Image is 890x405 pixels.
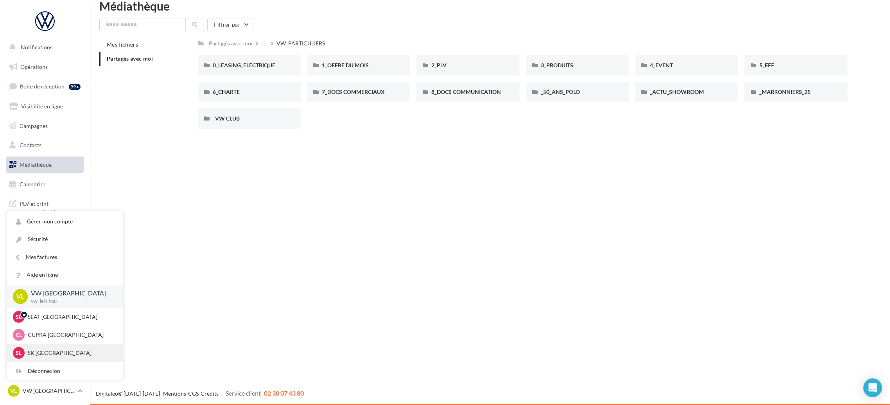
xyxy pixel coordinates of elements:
a: Mentions [163,390,186,397]
a: Crédits [201,390,219,397]
span: CL [16,331,22,339]
div: Open Intercom Messenger [863,378,882,397]
div: VW_PARTICULIERS [276,40,325,47]
span: Opérations [20,63,48,70]
span: Campagnes [20,122,48,129]
div: Déconnexion [7,362,123,380]
span: SL [16,349,22,357]
span: _ACTU_SHOWROOM [650,88,704,95]
div: 99+ [69,84,81,90]
span: Médiathèque [20,161,52,168]
p: vw-leh-tou [31,298,111,305]
span: Contacts [20,142,41,148]
p: VW [GEOGRAPHIC_DATA] [23,387,75,395]
span: Notifications [21,44,52,50]
div: ... [261,38,268,49]
p: SEAT [GEOGRAPHIC_DATA] [28,313,114,321]
a: Calendrier [5,176,85,193]
a: PLV et print personnalisable [5,195,85,218]
span: 8_DOCS COMMUNICATION [431,88,501,95]
a: Boîte de réception99+ [5,78,85,95]
span: _VW CLUB [213,115,240,122]
p: CUPRA [GEOGRAPHIC_DATA] [28,331,114,339]
span: PLV et print personnalisable [20,198,81,215]
span: Calendrier [20,181,46,187]
span: Partagés avec moi [107,55,153,62]
a: Mes factures [7,248,123,266]
a: Sécurité [7,230,123,248]
a: Contacts [5,137,85,153]
span: © [DATE]-[DATE] - - - [96,390,304,397]
p: SK [GEOGRAPHIC_DATA] [28,349,114,357]
a: CGS [188,390,199,397]
span: 1_OFFRE DU MOIS [322,62,369,68]
span: 5_FFF [759,62,774,68]
button: Filtrer par [207,18,253,31]
a: Campagnes DataOnDemand [5,221,85,245]
span: 3_PRODUITS [541,62,573,68]
a: Médiathèque [5,157,85,173]
span: 2_PLV [431,62,447,68]
a: Gérer mon compte [7,213,123,230]
div: Partagés avec moi [209,40,253,47]
span: VL [11,387,17,395]
p: VW [GEOGRAPHIC_DATA] [31,289,111,298]
span: 6_CHARTE [213,88,240,95]
a: Digitaleo [96,390,118,397]
span: _50_ANS_POLO [541,88,580,95]
a: VL VW [GEOGRAPHIC_DATA] [6,383,84,398]
span: Service client [226,389,261,397]
a: Visibilité en ligne [5,98,85,115]
a: Campagnes [5,118,85,134]
span: _MARRONNIERS_25 [759,88,811,95]
a: Aide en ligne [7,266,123,284]
span: 0_LEASING_ELECTRIQUE [213,62,275,68]
span: 4_EVENT [650,62,673,68]
span: 02 30 07 43 80 [264,389,304,397]
button: Notifications [5,39,82,56]
span: VL [17,292,24,301]
span: Mes fichiers [107,41,138,48]
span: Visibilité en ligne [21,103,63,110]
span: 7_DOCS COMMERCIAUX [322,88,385,95]
span: Boîte de réception [20,83,65,90]
span: SL [16,313,22,321]
a: Opérations [5,59,85,75]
